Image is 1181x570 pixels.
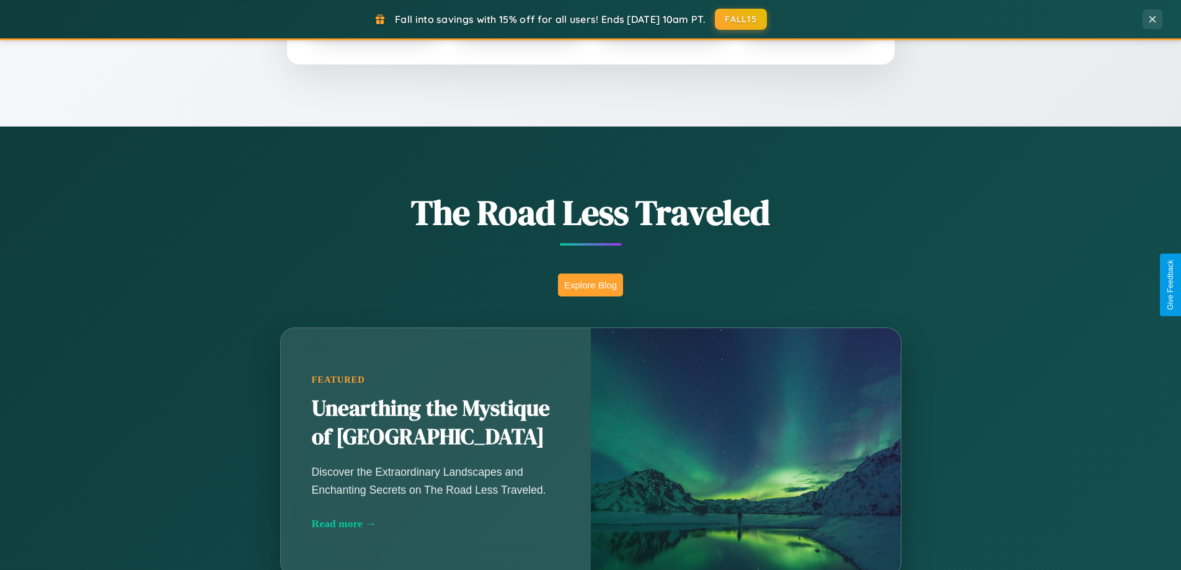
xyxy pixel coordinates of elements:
h2: Unearthing the Mystique of [GEOGRAPHIC_DATA] [312,394,560,452]
button: Explore Blog [558,274,623,296]
div: Give Feedback [1166,260,1175,310]
div: Read more → [312,517,560,530]
p: Discover the Extraordinary Landscapes and Enchanting Secrets on The Road Less Traveled. [312,463,560,498]
div: Featured [312,375,560,385]
span: Fall into savings with 15% off for all users! Ends [DATE] 10am PT. [395,13,706,25]
h1: The Road Less Traveled [219,189,963,236]
button: FALL15 [715,9,767,30]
